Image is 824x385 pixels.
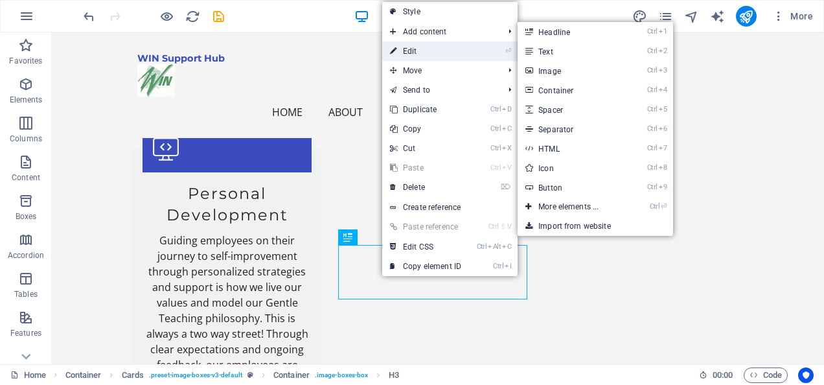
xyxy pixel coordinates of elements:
[382,119,469,139] a: CtrlCCopy
[382,198,518,217] a: Create reference
[518,119,624,139] a: Ctrl6Separator
[490,105,501,113] i: Ctrl
[507,222,511,231] i: V
[382,139,469,158] a: CtrlXCut
[736,6,757,27] button: publish
[490,144,501,152] i: Ctrl
[659,47,667,55] i: 2
[490,124,501,133] i: Ctrl
[65,367,102,383] span: Click to select. Double-click to edit
[8,250,44,261] p: Accordion
[518,178,624,197] a: Ctrl9Button
[477,242,487,251] i: Ctrl
[10,134,42,144] p: Columns
[659,66,667,75] i: 3
[647,144,658,152] i: Ctrl
[185,8,200,24] button: reload
[382,80,498,100] a: Send to
[247,371,253,379] i: This element is a customizable preset
[493,262,503,270] i: Ctrl
[273,367,310,383] span: Click to select. Double-click to edit
[699,367,733,383] h6: Session time
[647,163,658,172] i: Ctrl
[713,367,733,383] span: 00 00
[647,27,658,36] i: Ctrl
[12,172,40,183] p: Content
[710,9,725,24] i: AI Writer
[647,47,658,55] i: Ctrl
[502,163,511,172] i: V
[382,158,469,178] a: CtrlVPaste
[502,144,511,152] i: X
[767,6,818,27] button: More
[659,105,667,113] i: 5
[81,8,97,24] button: undo
[10,95,43,105] p: Elements
[122,367,144,383] span: Click to select. Double-click to edit
[518,158,624,178] a: Ctrl8Icon
[647,183,658,191] i: Ctrl
[185,9,200,24] i: Reload page
[632,8,648,24] button: design
[149,367,242,383] span: . preset-image-boxes-v3-default
[382,217,469,237] a: Ctrl⇧VPaste reference
[632,9,647,24] i: Design (Ctrl+Alt+Y)
[647,66,658,75] i: Ctrl
[798,367,814,383] button: Usercentrics
[502,124,511,133] i: C
[488,242,501,251] i: Alt
[501,183,511,191] i: ⌦
[722,370,724,380] span: :
[382,100,469,119] a: CtrlDDuplicate
[518,61,624,80] a: Ctrl3Image
[659,163,667,172] i: 8
[518,22,624,41] a: Ctrl1Headline
[488,222,499,231] i: Ctrl
[659,27,667,36] i: 1
[647,86,658,94] i: Ctrl
[518,100,624,119] a: Ctrl5Spacer
[10,367,46,383] a: Click to cancel selection. Double-click to open Pages
[9,56,42,66] p: Favorites
[518,197,624,216] a: Ctrl⏎More elements ...
[684,8,700,24] button: navigator
[505,47,511,55] i: ⏎
[389,367,399,383] span: Click to select. Double-click to edit
[315,367,369,383] span: . image-boxes-box
[16,211,37,222] p: Boxes
[738,9,753,24] i: Publish
[500,222,506,231] i: ⇧
[502,242,511,251] i: C
[661,202,667,211] i: ⏎
[518,80,624,100] a: Ctrl4Container
[65,367,399,383] nav: breadcrumb
[382,22,498,41] span: Add content
[382,237,469,257] a: CtrlAltCEdit CSS
[382,61,498,80] span: Move
[159,8,174,24] button: Click here to leave preview mode and continue editing
[211,9,226,24] i: Save (Ctrl+S)
[382,41,469,61] a: ⏎Edit
[659,124,667,133] i: 6
[650,202,660,211] i: Ctrl
[382,178,469,197] a: ⌦Delete
[382,257,469,276] a: CtrlICopy element ID
[14,289,38,299] p: Tables
[750,367,782,383] span: Code
[505,262,511,270] i: I
[658,8,674,24] button: pages
[744,367,788,383] button: Code
[659,144,667,152] i: 7
[647,105,658,113] i: Ctrl
[772,10,813,23] span: More
[518,139,624,158] a: Ctrl7HTML
[211,8,226,24] button: save
[684,9,699,24] i: Navigator
[518,41,624,61] a: Ctrl2Text
[382,2,518,21] a: Style
[502,105,511,113] i: D
[658,9,673,24] i: Pages (Ctrl+Alt+S)
[659,86,667,94] i: 4
[647,124,658,133] i: Ctrl
[659,183,667,191] i: 9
